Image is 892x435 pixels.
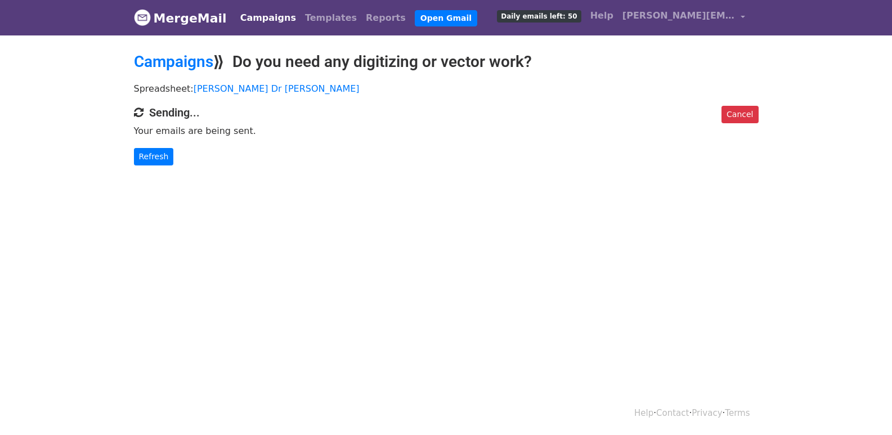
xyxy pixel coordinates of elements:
[586,5,618,27] a: Help
[134,148,174,165] a: Refresh
[622,9,735,23] span: [PERSON_NAME][EMAIL_ADDRESS][DOMAIN_NAME]
[134,106,759,119] h4: Sending...
[134,52,213,71] a: Campaigns
[134,9,151,26] img: MergeMail logo
[725,408,750,418] a: Terms
[497,10,581,23] span: Daily emails left: 50
[134,83,759,95] p: Spreadsheet:
[134,6,227,30] a: MergeMail
[721,106,758,123] a: Cancel
[634,408,653,418] a: Help
[656,408,689,418] a: Contact
[361,7,410,29] a: Reports
[692,408,722,418] a: Privacy
[134,125,759,137] p: Your emails are being sent.
[301,7,361,29] a: Templates
[415,10,477,26] a: Open Gmail
[618,5,750,31] a: [PERSON_NAME][EMAIL_ADDRESS][DOMAIN_NAME]
[194,83,360,94] a: [PERSON_NAME] Dr [PERSON_NAME]
[236,7,301,29] a: Campaigns
[134,52,759,71] h2: ⟫ Do you need any digitizing or vector work?
[492,5,585,27] a: Daily emails left: 50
